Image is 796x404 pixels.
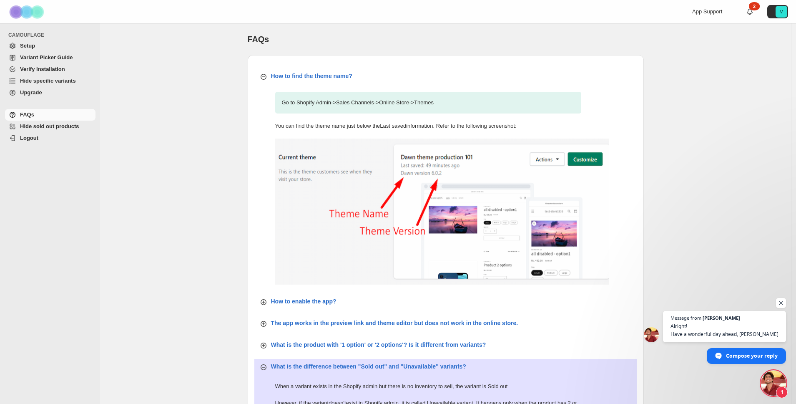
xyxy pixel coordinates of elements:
[20,89,42,96] span: Upgrade
[5,121,95,132] a: Hide sold out products
[20,66,65,72] span: Verify Installation
[746,8,754,16] a: 2
[776,386,788,398] span: 1
[20,123,79,129] span: Hide sold out products
[20,54,73,61] span: Variant Picker Guide
[254,316,637,331] button: The app works in the preview link and theme editor but does not work in the online store.
[20,111,34,118] span: FAQs
[275,92,581,114] p: Go to Shopify Admin -> Sales Channels -> Online Store -> Themes
[5,132,95,144] a: Logout
[703,316,740,320] span: [PERSON_NAME]
[726,348,778,363] span: Compose your reply
[670,316,701,320] span: Message from
[271,362,466,371] p: What is the difference between "Sold out" and "Unavailable" variants?
[8,32,96,38] span: CAMOUFLAGE
[5,109,95,121] a: FAQs
[275,139,609,285] img: find-theme-name
[776,6,787,18] span: Avatar with initials V
[271,72,352,80] p: How to find the theme name?
[20,135,38,141] span: Logout
[5,63,95,75] a: Verify Installation
[5,52,95,63] a: Variant Picker Guide
[20,43,35,49] span: Setup
[271,319,518,327] p: The app works in the preview link and theme editor but does not work in the online store.
[780,9,783,14] text: V
[254,68,637,83] button: How to find the theme name?
[254,294,637,309] button: How to enable the app?
[749,2,760,10] div: 2
[254,359,637,374] button: What is the difference between "Sold out" and "Unavailable" variants?
[7,0,48,23] img: Camouflage
[275,122,581,130] p: You can find the theme name just below the Last saved information. Refer to the following screens...
[5,87,95,98] a: Upgrade
[5,75,95,87] a: Hide specific variants
[248,35,269,44] span: FAQs
[20,78,76,84] span: Hide specific variants
[670,322,778,338] span: Alright! Have a wonderful day ahead, [PERSON_NAME]
[761,371,786,396] div: Open chat
[271,341,486,349] p: What is the product with '1 option' or '2 options'? Is it different from variants?
[271,297,336,306] p: How to enable the app?
[767,5,788,18] button: Avatar with initials V
[275,382,581,391] p: When a variant exists in the Shopify admin but there is no inventory to sell, the variant is Sold...
[254,337,637,352] button: What is the product with '1 option' or '2 options'? Is it different from variants?
[5,40,95,52] a: Setup
[692,8,722,15] span: App Support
